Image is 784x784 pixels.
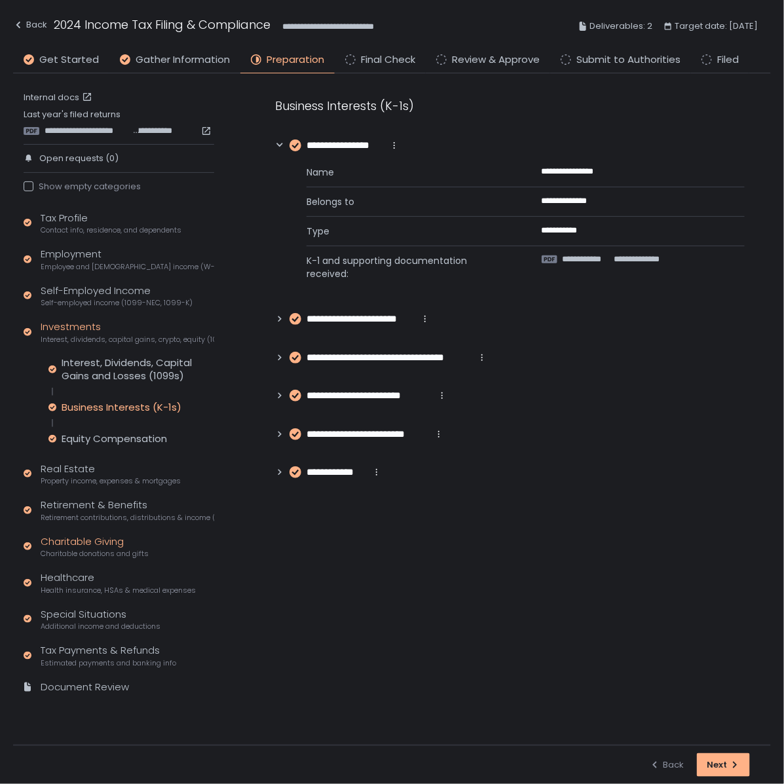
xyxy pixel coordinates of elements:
a: Internal docs [24,92,95,103]
div: Retirement & Benefits [41,498,214,523]
button: Back [650,753,684,777]
span: K-1 and supporting documentation received: [307,254,510,280]
div: Equity Compensation [62,432,167,445]
div: Tax Payments & Refunds [41,643,176,668]
span: Review & Approve [452,52,540,67]
div: Next [707,759,740,771]
span: Final Check [361,52,415,67]
span: Deliverables: 2 [589,18,652,34]
div: Interest, Dividends, Capital Gains and Losses (1099s) [62,356,214,383]
div: Tax Profile [41,211,181,236]
span: Filed [717,52,739,67]
span: Health insurance, HSAs & medical expenses [41,586,196,595]
div: Self-Employed Income [41,284,193,308]
button: Back [13,16,47,37]
div: Business Interests (K-1s) [62,401,181,414]
div: Charitable Giving [41,534,149,559]
div: Business Interests (K-1s) [275,97,745,115]
span: Employee and [DEMOGRAPHIC_DATA] income (W-2s) [41,262,214,272]
span: Gather Information [136,52,230,67]
button: Next [697,753,750,777]
span: Contact info, residence, and dependents [41,225,181,235]
span: Submit to Authorities [576,52,681,67]
div: Last year's filed returns [24,109,214,136]
span: Type [307,225,510,238]
div: Employment [41,247,214,272]
span: Charitable donations and gifts [41,549,149,559]
span: Interest, dividends, capital gains, crypto, equity (1099s, K-1s) [41,335,214,345]
span: Property income, expenses & mortgages [41,476,181,486]
span: Preparation [267,52,324,67]
span: Self-employed income (1099-NEC, 1099-K) [41,298,193,308]
div: Back [650,759,684,771]
div: Healthcare [41,570,196,595]
span: Retirement contributions, distributions & income (1099-R, 5498) [41,513,214,523]
span: Additional income and deductions [41,622,160,631]
h1: 2024 Income Tax Filing & Compliance [54,16,271,33]
span: Estimated payments and banking info [41,658,176,668]
span: Name [307,166,510,179]
div: Back [13,17,47,33]
div: Real Estate [41,462,181,487]
div: Special Situations [41,607,160,632]
span: Open requests (0) [39,153,119,164]
div: Investments [41,320,214,345]
div: Document Review [41,680,129,695]
span: Belongs to [307,195,510,208]
span: Get Started [39,52,99,67]
span: Target date: [DATE] [675,18,758,34]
